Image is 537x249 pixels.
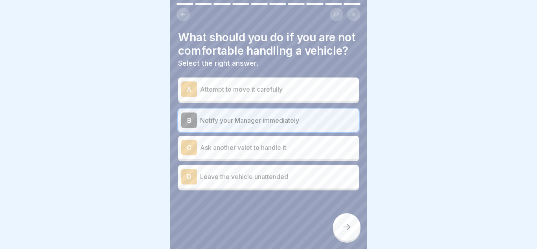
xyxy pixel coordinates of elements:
[200,172,356,181] p: Leave the vehicle unattended
[181,81,197,97] div: A
[178,59,359,68] p: Select the right answer.
[178,31,359,57] h4: What should you do if you are not comfortable handling a vehicle?
[181,113,197,128] div: B
[200,143,356,152] p: Ask another valet to handle it
[181,140,197,155] div: C
[200,116,356,125] p: Notify your Manager immediately
[200,85,356,94] p: Attempt to move it carefully
[181,169,197,184] div: D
